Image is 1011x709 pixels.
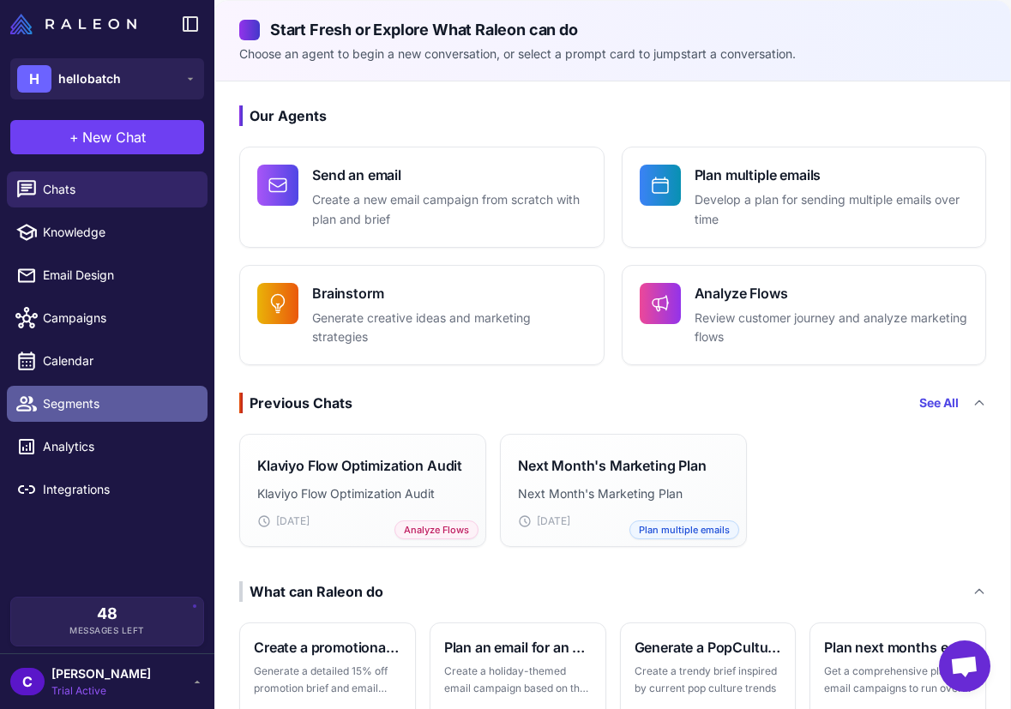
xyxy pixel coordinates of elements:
[7,386,208,422] a: Segments
[239,393,352,413] div: Previous Chats
[69,624,145,637] span: Messages Left
[7,171,208,207] a: Chats
[622,265,987,366] button: Analyze FlowsReview customer journey and analyze marketing flows
[394,520,478,540] span: Analyze Flows
[444,663,592,696] p: Create a holiday-themed email campaign based on the next major holiday
[312,283,587,303] h4: Brainstorm
[518,484,729,503] p: Next Month's Marketing Plan
[257,455,462,476] h3: Klaviyo Flow Optimization Audit
[58,69,121,88] span: hellobatch
[97,606,117,622] span: 48
[635,663,782,696] p: Create a trendy brief inspired by current pop culture trends
[43,180,194,199] span: Chats
[239,147,605,248] button: Send an emailCreate a new email campaign from scratch with plan and brief
[10,14,143,34] a: Raleon Logo
[43,394,194,413] span: Segments
[939,640,990,692] div: Open chat
[239,581,383,602] div: What can Raleon do
[43,351,194,370] span: Calendar
[43,223,194,242] span: Knowledge
[312,309,587,348] p: Generate creative ideas and marketing strategies
[7,429,208,465] a: Analytics
[69,127,79,147] span: +
[239,265,605,366] button: BrainstormGenerate creative ideas and marketing strategies
[51,683,151,699] span: Trial Active
[10,58,204,99] button: Hhellobatch
[254,663,401,696] p: Generate a detailed 15% off promotion brief and email design
[919,394,959,412] a: See All
[43,437,194,456] span: Analytics
[10,14,136,34] img: Raleon Logo
[43,266,194,285] span: Email Design
[7,472,208,508] a: Integrations
[695,165,969,185] h4: Plan multiple emails
[635,637,782,658] h3: Generate a PopCulture themed brief
[518,455,707,476] h3: Next Month's Marketing Plan
[10,668,45,695] div: C
[629,520,739,540] span: Plan multiple emails
[239,105,986,126] h3: Our Agents
[51,664,151,683] span: [PERSON_NAME]
[695,283,969,303] h4: Analyze Flows
[82,127,146,147] span: New Chat
[7,214,208,250] a: Knowledge
[7,257,208,293] a: Email Design
[695,190,969,230] p: Develop a plan for sending multiple emails over time
[239,45,986,63] p: Choose an agent to begin a new conversation, or select a prompt card to jumpstart a conversation.
[312,190,587,230] p: Create a new email campaign from scratch with plan and brief
[257,484,468,503] p: Klaviyo Flow Optimization Audit
[312,165,587,185] h4: Send an email
[695,309,969,348] p: Review customer journey and analyze marketing flows
[7,343,208,379] a: Calendar
[444,637,592,658] h3: Plan an email for an upcoming holiday
[239,18,986,41] h2: Start Fresh or Explore What Raleon can do
[43,480,194,499] span: Integrations
[622,147,987,248] button: Plan multiple emailsDevelop a plan for sending multiple emails over time
[17,65,51,93] div: H
[824,637,972,658] h3: Plan next months emails
[7,300,208,336] a: Campaigns
[257,514,468,529] div: [DATE]
[43,309,194,327] span: Campaigns
[518,514,729,529] div: [DATE]
[10,120,204,154] button: +New Chat
[254,637,401,658] h3: Create a promotional brief and email
[824,663,972,696] p: Get a comprehensive plan of email campaigns to run over the next month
